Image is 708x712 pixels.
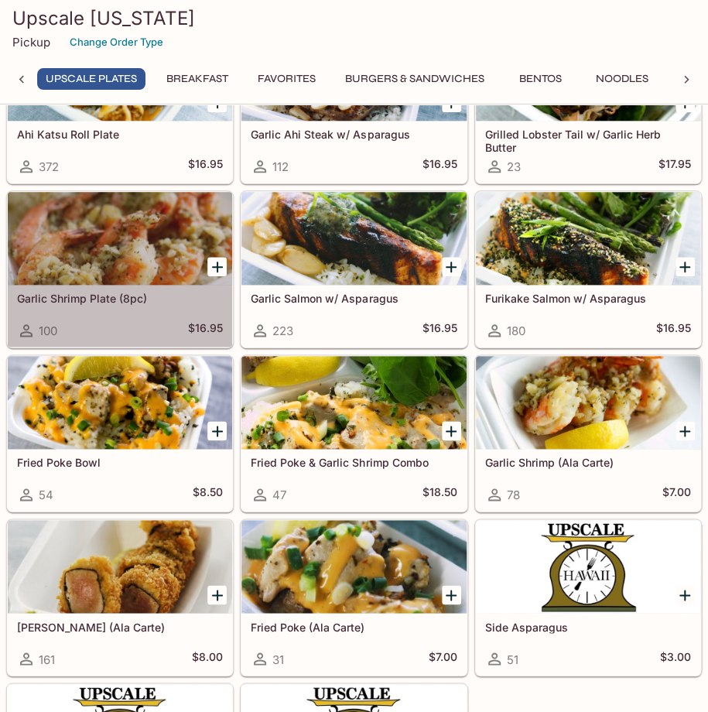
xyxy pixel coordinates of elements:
h5: [PERSON_NAME] (Ala Carte) [17,620,223,633]
h5: Garlic Shrimp Plate (8pc) [17,292,223,305]
a: Ahi Katsu Roll Plate372$16.95 [7,27,233,183]
div: Side Asparagus [476,520,700,613]
div: Ahi Katsu Roll Plate [8,28,232,121]
span: 372 [39,159,59,174]
button: Change Order Type [63,30,170,54]
h5: Fried Poke (Ala Carte) [251,620,457,633]
a: Fried Poke & Garlic Shrimp Combo47$18.50 [241,355,467,512]
h5: Garlic Shrimp (Ala Carte) [485,456,691,469]
p: Pickup [12,35,50,50]
button: Favorites [249,68,324,90]
span: 31 [272,652,284,666]
div: Fried Poke Bowl [8,356,232,449]
button: Add Fried Poke (Ala Carte) [442,585,461,604]
h5: $16.95 [188,321,223,340]
h5: $18.50 [422,485,457,504]
h5: $3.00 [660,649,691,668]
a: [PERSON_NAME] (Ala Carte)161$8.00 [7,519,233,676]
button: Add Ahi Katsu Roll (Ala Carte) [207,585,227,604]
span: 180 [507,323,525,338]
button: Noodles [587,68,657,90]
button: Burgers & Sandwiches [337,68,493,90]
div: Garlic Salmon w/ Asparagus [241,192,466,285]
button: Add Fried Poke & Garlic Shrimp Combo [442,421,461,440]
span: 54 [39,488,53,502]
span: 47 [272,488,286,502]
button: Add Garlic Shrimp Plate (8pc) [207,257,227,276]
button: Add Side Asparagus [676,585,695,604]
button: Add Garlic Salmon w/ Asparagus [442,257,461,276]
h5: $7.00 [662,485,691,504]
h5: Furikake Salmon w/ Asparagus [485,292,691,305]
a: Garlic Salmon w/ Asparagus223$16.95 [241,191,467,347]
div: Fried Poke (Ala Carte) [241,520,466,613]
span: 51 [507,652,518,666]
h5: $8.50 [193,485,223,504]
button: Add Garlic Shrimp (Ala Carte) [676,421,695,440]
a: Fried Poke Bowl54$8.50 [7,355,233,512]
span: 161 [39,652,55,666]
button: Bentos [505,68,575,90]
h5: Garlic Ahi Steak w/ Asparagus [251,128,457,141]
span: 100 [39,323,57,338]
div: Garlic Ahi Steak w/ Asparagus [241,28,466,121]
a: Fried Poke (Ala Carte)31$7.00 [241,519,467,676]
a: Furikake Salmon w/ Asparagus180$16.95 [475,191,701,347]
h5: Ahi Katsu Roll Plate [17,128,223,141]
div: Furikake Salmon w/ Asparagus [476,192,700,285]
h5: Grilled Lobster Tail w/ Garlic Herb Butter [485,128,691,153]
h3: Upscale [US_STATE] [12,6,696,30]
button: Breakfast [158,68,237,90]
h5: Fried Poke & Garlic Shrimp Combo [251,456,457,469]
button: Add Fried Poke Bowl [207,421,227,440]
div: Garlic Shrimp Plate (8pc) [8,192,232,285]
h5: Fried Poke Bowl [17,456,223,469]
h5: $16.95 [656,321,691,340]
a: Garlic Shrimp Plate (8pc)100$16.95 [7,191,233,347]
div: Fried Poke & Garlic Shrimp Combo [241,356,466,449]
h5: $16.95 [188,157,223,176]
h5: $17.95 [658,157,691,176]
span: 112 [272,159,289,174]
div: Ahi Katsu Roll (Ala Carte) [8,520,232,613]
span: 23 [507,159,521,174]
h5: $16.95 [422,321,457,340]
h5: Side Asparagus [485,620,691,633]
a: Garlic Shrimp (Ala Carte)78$7.00 [475,355,701,512]
a: Garlic Ahi Steak w/ Asparagus112$16.95 [241,27,467,183]
button: Add Furikake Salmon w/ Asparagus [676,257,695,276]
button: UPSCALE Plates [37,68,145,90]
h5: $16.95 [422,157,457,176]
span: 223 [272,323,293,338]
h5: Garlic Salmon w/ Asparagus [251,292,457,305]
span: 78 [507,488,520,502]
div: Grilled Lobster Tail w/ Garlic Herb Butter [476,28,700,121]
div: Garlic Shrimp (Ala Carte) [476,356,700,449]
a: Side Asparagus51$3.00 [475,519,701,676]
h5: $8.00 [192,649,223,668]
h5: $7.00 [429,649,457,668]
a: Grilled Lobster Tail w/ Garlic Herb Butter23$17.95 [475,27,701,183]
